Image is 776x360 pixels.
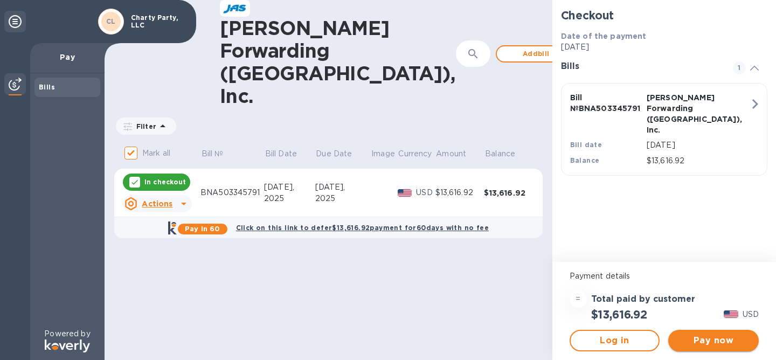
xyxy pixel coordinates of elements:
div: = [570,290,587,308]
div: 2025 [264,193,315,204]
span: Amount [436,148,480,160]
h2: Checkout [561,9,767,22]
p: Bill Date [265,148,297,160]
button: Pay now [668,330,759,351]
p: $13,616.92 [647,155,750,167]
button: Log in [570,330,660,351]
h1: [PERSON_NAME] Forwarding ([GEOGRAPHIC_DATA]), Inc. [220,17,456,107]
p: Balance [485,148,515,160]
p: Pay [39,52,96,63]
h2: $13,616.92 [591,308,647,321]
p: Mark all [142,148,170,159]
p: [DATE] [647,140,750,151]
p: USD [743,309,759,320]
p: USD [416,187,435,198]
span: Add bill [505,47,567,60]
b: Click on this link to defer $13,616.92 payment for 60 days with no fee [236,224,489,232]
b: Bill date [570,141,602,149]
p: Image [371,148,395,160]
span: Balance [485,148,529,160]
p: Charty Party, LLC [131,14,185,29]
p: Currency [398,148,432,160]
span: Due Date [316,148,366,160]
button: Addbill [496,45,577,63]
b: Balance [570,156,600,164]
b: CL [106,17,116,25]
h3: Total paid by customer [591,294,695,304]
h3: Bills [561,61,720,72]
div: BNA503345791 [200,187,264,198]
div: [DATE], [315,182,371,193]
button: Bill №BNA503345791[PERSON_NAME] Forwarding ([GEOGRAPHIC_DATA]), Inc.Bill date[DATE]Balance$13,616.92 [561,83,767,176]
p: [PERSON_NAME] Forwarding ([GEOGRAPHIC_DATA]), Inc. [647,92,719,135]
p: Bill № BNA503345791 [570,92,642,114]
p: Payment details [570,271,759,282]
img: USD [398,189,412,197]
b: Bills [39,83,55,91]
b: Date of the payment [561,32,647,40]
p: Powered by [44,328,90,340]
div: $13,616.92 [435,187,484,198]
span: Bill Date [265,148,311,160]
p: Filter [132,122,156,131]
div: 2025 [315,193,371,204]
span: Bill № [202,148,238,160]
u: Actions [142,199,172,208]
img: Logo [45,340,90,352]
span: Pay now [677,334,750,347]
img: USD [724,310,738,318]
p: Amount [436,148,466,160]
b: Pay in 60 [185,225,220,233]
span: 1 [733,61,746,74]
div: [DATE], [264,182,315,193]
p: Bill № [202,148,224,160]
div: $13,616.92 [484,188,533,198]
p: Due Date [316,148,352,160]
span: Log in [579,334,650,347]
p: In checkout [144,177,186,186]
p: [DATE] [561,41,767,53]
